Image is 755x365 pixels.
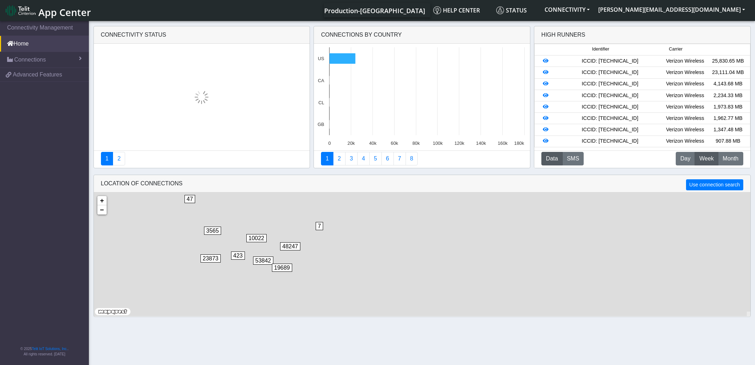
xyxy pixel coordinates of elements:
button: [PERSON_NAME][EMAIL_ADDRESS][DOMAIN_NAME] [594,3,749,16]
span: Status [496,6,527,14]
text: 100k [433,141,443,146]
button: Month [718,152,743,165]
button: Use connection search [686,179,743,190]
div: 907.88 MB [707,137,750,145]
nav: Summary paging [321,152,523,165]
a: Zoom in [97,196,107,205]
span: Carrier [669,46,682,53]
text: 180k [514,141,524,146]
span: Connections [14,55,46,64]
div: Verizon Wireless [664,69,707,76]
text: 60k [391,141,398,146]
div: ICCID: [TECHNICAL_ID] [556,69,664,76]
a: Connectivity status [101,152,113,165]
div: 47 [184,195,199,216]
span: 53842 [253,256,273,265]
span: 48247 [280,242,300,250]
div: ICCID: [TECHNICAL_ID] [556,115,664,122]
text: 80k [412,141,420,146]
text: 160k [498,141,508,146]
a: Carrier [333,152,346,165]
span: 23873 [200,254,221,263]
text: CL [318,100,324,105]
div: 4,143.68 MB [707,80,750,88]
span: Identifier [592,46,609,53]
div: Verizon Wireless [664,115,707,122]
div: ICCID: [TECHNICAL_ID] [556,92,664,100]
text: GB [318,122,325,127]
text: 140k [476,141,486,146]
span: Advanced Features [13,70,62,79]
span: 47 [184,195,195,203]
span: 10022 [246,234,267,242]
div: ICCID: [TECHNICAL_ID] [556,103,664,111]
div: 1,347.48 MB [707,126,750,134]
img: status.svg [496,6,504,14]
img: logo-telit-cinterion-gw-new.png [6,5,36,16]
button: Data [541,152,563,165]
button: CONNECTIVITY [540,3,594,16]
a: Zero Session [393,152,406,165]
a: 14 Days Trend [381,152,394,165]
span: Month [723,154,738,163]
div: 2,234.33 MB [707,92,750,100]
div: Verizon Wireless [664,103,707,111]
text: 40k [369,141,377,146]
div: Verizon Wireless [664,57,707,65]
img: loading.gif [194,90,209,104]
div: 23,111.04 MB [707,69,750,76]
button: SMS [562,152,584,165]
a: Status [493,3,540,17]
div: Connectivity status [94,26,310,44]
img: knowledge.svg [433,6,441,14]
div: ICCID: [TECHNICAL_ID] [556,126,664,134]
a: Deployment status [113,152,125,165]
div: LOCATION OF CONNECTIONS [94,175,750,192]
span: Week [699,154,714,163]
div: 7 [316,222,323,243]
a: Usage by Carrier [369,152,382,165]
span: App Center [38,6,91,19]
div: ICCID: [TECHNICAL_ID] [556,57,664,65]
a: Not Connected for 30 days [406,152,418,165]
text: CA [318,78,324,83]
div: 1,962.77 MB [707,115,750,122]
span: 7 [316,222,323,230]
span: Help center [433,6,480,14]
text: US [318,56,324,61]
a: Connections By Carrier [357,152,370,165]
div: 1,973.83 MB [707,103,750,111]
nav: Summary paging [101,152,303,165]
button: Day [676,152,695,165]
span: 3565 [204,227,221,235]
div: High Runners [541,31,585,39]
text: 120k [455,141,465,146]
span: Day [680,154,690,163]
text: 0 [328,141,331,146]
div: ICCID: [TECHNICAL_ID] [556,80,664,88]
a: Your current platform instance [324,3,425,17]
span: 423 [231,252,245,260]
div: Verizon Wireless [664,80,707,88]
span: Production-[GEOGRAPHIC_DATA] [324,6,425,15]
a: Help center [430,3,493,17]
button: Week [695,152,718,165]
span: 19689 [272,264,292,272]
div: Verizon Wireless [664,126,707,134]
div: ICCID: [TECHNICAL_ID] [556,137,664,145]
a: Connections By Country [321,152,333,165]
a: Telit IoT Solutions, Inc. [32,347,68,351]
div: 25,830.65 MB [707,57,750,65]
div: Verizon Wireless [664,92,707,100]
text: 20k [348,141,355,146]
div: Verizon Wireless [664,137,707,145]
a: Zoom out [97,205,107,215]
a: Usage per Country [345,152,358,165]
div: Connections By Country [314,26,530,44]
a: App Center [6,3,90,18]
